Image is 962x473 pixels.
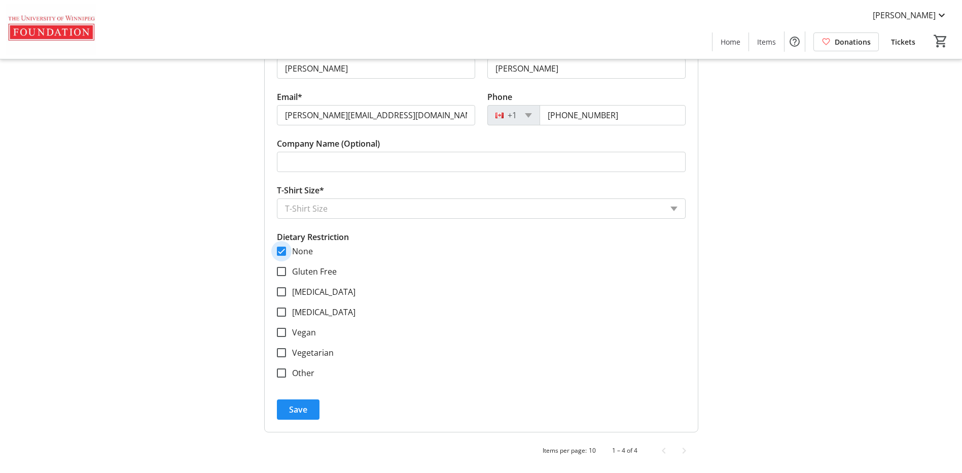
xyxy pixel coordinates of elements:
a: Home [712,32,749,51]
label: Phone [487,91,512,103]
button: Previous page [654,441,674,461]
button: Help [785,31,805,52]
label: Gluten Free [286,265,337,278]
label: [MEDICAL_DATA] [286,306,355,318]
button: Save [277,399,319,420]
label: Vegan [286,326,316,339]
img: The U of W Foundation's Logo [6,4,96,55]
p: Dietary Restriction [277,231,686,243]
label: T-Shirt Size* [277,184,324,196]
label: Vegetarian [286,347,334,359]
div: Items per page: [543,446,587,455]
input: (506) 234-5678 [540,105,686,125]
span: Home [721,37,740,47]
div: 10 [589,446,596,455]
label: Other [286,367,314,379]
a: Items [749,32,784,51]
button: Next page [674,441,694,461]
label: None [286,245,313,257]
button: Cart [932,32,950,50]
label: Company Name (Optional) [277,138,380,150]
span: Items [757,37,776,47]
span: Save [289,403,307,416]
label: [MEDICAL_DATA] [286,286,355,298]
a: Tickets [883,32,923,51]
button: [PERSON_NAME] [865,7,956,23]
mat-paginator: Select page [264,441,698,461]
a: Donations [813,32,879,51]
span: Tickets [891,37,915,47]
span: Donations [835,37,871,47]
span: [PERSON_NAME] [873,9,936,21]
label: Email* [277,91,302,103]
div: 1 – 4 of 4 [612,446,637,455]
